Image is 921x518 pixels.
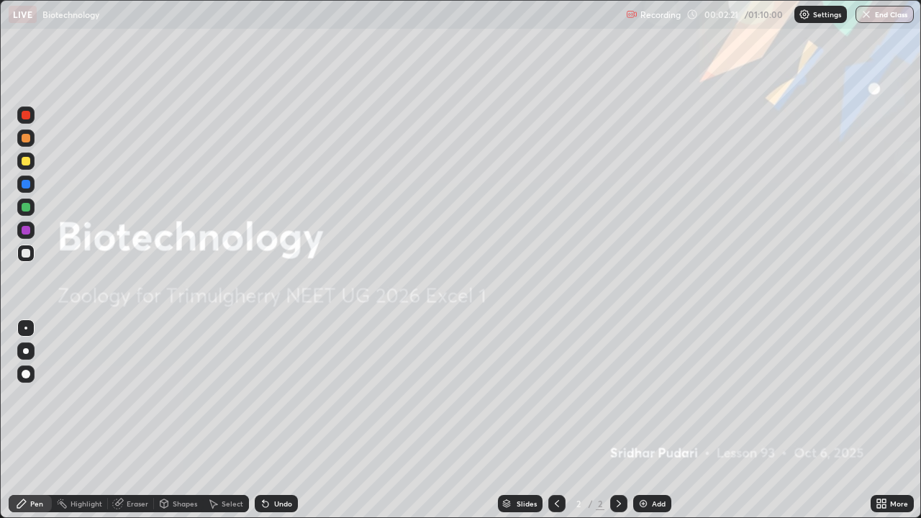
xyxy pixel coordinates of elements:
p: Biotechnology [42,9,99,20]
div: Add [652,500,666,507]
div: Select [222,500,243,507]
p: Recording [640,9,681,20]
img: recording.375f2c34.svg [626,9,638,20]
img: end-class-cross [861,9,872,20]
div: 2 [571,499,586,508]
div: Eraser [127,500,148,507]
div: 2 [596,497,604,510]
div: Undo [274,500,292,507]
p: Settings [813,11,841,18]
img: add-slide-button [638,498,649,509]
div: Shapes [173,500,197,507]
div: Pen [30,500,43,507]
div: More [890,500,908,507]
div: / [589,499,593,508]
div: Slides [517,500,537,507]
div: Highlight [71,500,102,507]
img: class-settings-icons [799,9,810,20]
p: LIVE [13,9,32,20]
button: End Class [856,6,914,23]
